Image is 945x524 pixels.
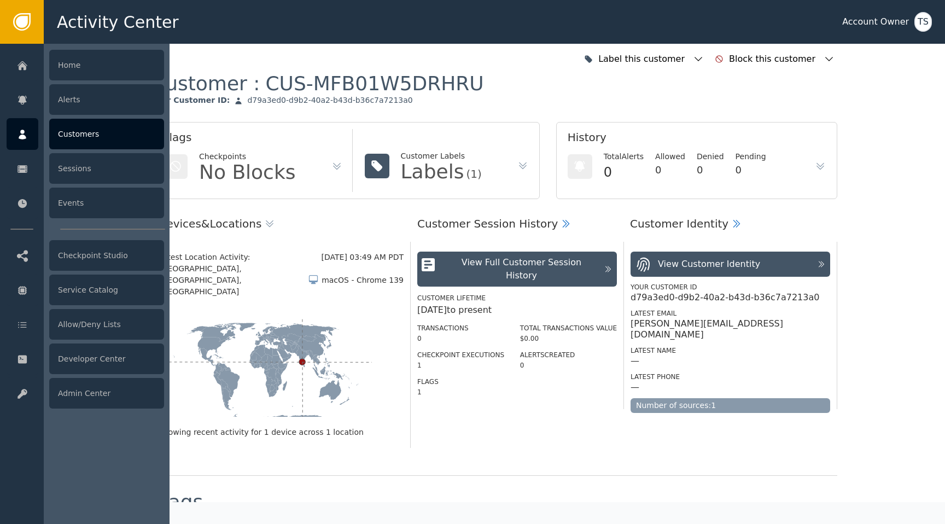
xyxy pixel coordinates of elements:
div: Latest Phone [631,372,830,382]
div: Checkpoints [199,151,296,162]
div: Customers [49,119,164,149]
label: Flags [417,378,439,386]
div: Customer Session History [417,216,558,232]
a: Admin Center [7,377,164,409]
div: — [631,356,639,366]
button: View Full Customer Session History [417,252,617,287]
div: Latest Name [631,346,830,356]
div: Latest Email [631,308,830,318]
div: 0 [697,162,724,177]
div: Block this customer [729,53,818,66]
div: Service Catalog [49,275,164,305]
label: Alerts Created [520,351,575,359]
div: 1 [417,387,504,397]
a: Checkpoint Studio [7,240,164,271]
label: Customer Lifetime [417,294,486,302]
a: Events [7,187,164,219]
div: 0 [736,162,766,177]
a: Developer Center [7,343,164,375]
a: Sessions [7,153,164,184]
div: No Blocks [199,162,296,182]
label: Transactions [417,324,469,332]
div: 0 [417,334,504,343]
label: Total Transactions Value [520,324,617,332]
div: Customer : [151,71,484,96]
a: Alerts [7,84,164,115]
div: Latest Location Activity: [159,252,322,263]
label: Checkpoint Executions [417,351,504,359]
div: Number of sources: 1 [631,398,830,413]
button: View Customer Identity [631,252,830,277]
div: Devices & Locations [158,216,261,232]
div: Alerts [49,84,164,115]
div: CUS-MFB01W5DRHRU [265,71,483,96]
div: 0 [520,360,617,370]
a: Service Catalog [7,274,164,306]
div: Account Owner [842,15,909,28]
div: Allowed [655,151,685,162]
div: Developer Center [49,343,164,374]
div: Denied [697,151,724,162]
div: Labels [401,162,464,182]
span: [GEOGRAPHIC_DATA], [GEOGRAPHIC_DATA], [GEOGRAPHIC_DATA] [159,263,308,298]
a: Customers [7,118,164,150]
a: Home [7,49,164,81]
div: Total Alerts [604,151,644,162]
div: Customer Labels [401,150,482,162]
div: 0 [655,162,685,177]
div: d79a3ed0-d9b2-40a2-b43d-b36c7a7213a0 [247,96,412,106]
a: Allow/Deny Lists [7,308,164,340]
div: [PERSON_NAME][EMAIL_ADDRESS][DOMAIN_NAME] [631,318,830,340]
div: Label this customer [598,53,687,66]
button: Block this customer [712,47,837,71]
div: 1 [417,360,504,370]
div: d79a3ed0-d9b2-40a2-b43d-b36c7a7213a0 [631,292,819,303]
div: Showing recent activity for 1 device across 1 location [159,427,404,438]
div: Checkpoint Studio [49,240,164,271]
div: [DATE] 03:49 AM PDT [322,252,404,263]
div: History [568,129,826,151]
div: Allow/Deny Lists [49,309,164,340]
div: $0.00 [520,334,617,343]
button: Label this customer [581,47,707,71]
div: Customer Identity [630,216,728,232]
div: Admin Center [49,378,164,409]
button: TS [914,12,932,32]
div: Home [49,50,164,80]
div: macOS - Chrome 139 [322,275,404,286]
span: Activity Center [57,10,179,34]
div: [DATE] to present [417,304,617,317]
div: View Full Customer Session History [445,256,598,282]
div: (1) [466,168,481,179]
div: Events [49,188,164,218]
div: Pending [736,151,766,162]
div: Sessions [49,153,164,184]
div: Flags [163,129,342,151]
div: Your Customer ID [631,282,830,292]
div: 0 [604,162,644,182]
div: — [631,382,639,393]
div: View Customer Identity [658,258,760,271]
div: Your Customer ID : [151,96,230,106]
